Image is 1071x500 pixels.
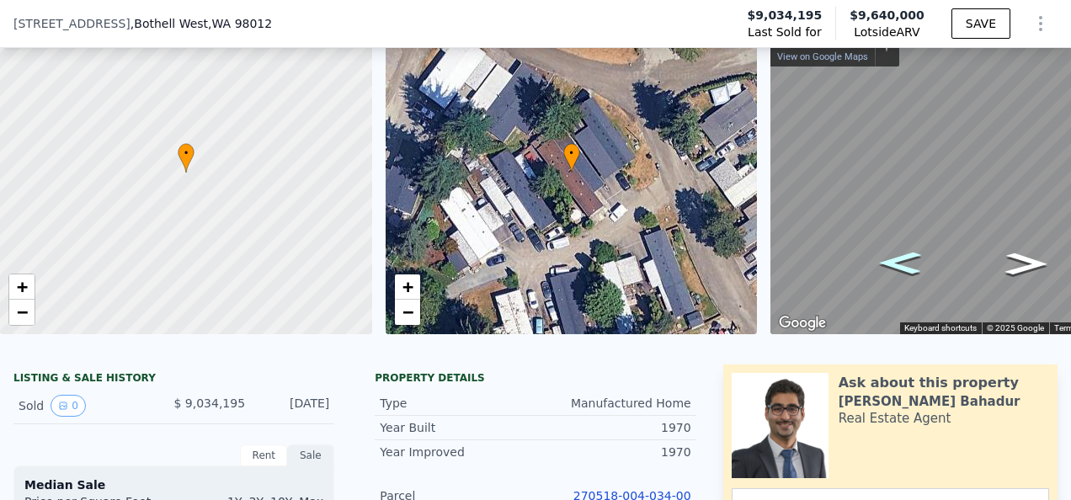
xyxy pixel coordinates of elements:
[748,7,823,24] span: $9,034,195
[17,301,28,322] span: −
[861,247,939,279] path: Go East, 192nd St SE
[535,419,691,436] div: 1970
[775,312,830,334] img: Google
[988,247,1066,280] path: Go West, 192nd St SE
[380,395,535,412] div: Type
[1024,7,1058,40] button: Show Options
[563,143,580,173] div: •
[19,395,160,417] div: Sold
[775,312,830,334] a: Open this area in Google Maps (opens a new window)
[24,476,323,493] div: Median Sale
[13,371,334,388] div: LISTING & SALE HISTORY
[240,444,287,466] div: Rent
[51,395,86,417] button: View historical data
[375,371,695,385] div: Property details
[748,24,822,40] span: Last Sold for
[173,396,245,410] span: $ 9,034,195
[208,17,272,30] span: , WA 98012
[850,8,924,22] span: $9,640,000
[13,15,131,32] span: [STREET_ADDRESS]
[178,143,194,173] div: •
[131,15,272,32] span: , Bothell West
[777,51,868,62] a: View on Google Maps
[839,393,1020,410] div: [PERSON_NAME] Bahadur
[904,322,977,334] button: Keyboard shortcuts
[839,373,1019,393] div: Ask about this property
[380,419,535,436] div: Year Built
[839,410,951,427] div: Real Estate Agent
[178,146,194,161] span: •
[395,274,420,300] a: Zoom in
[395,300,420,325] a: Zoom out
[380,444,535,460] div: Year Improved
[17,276,28,297] span: +
[287,444,334,466] div: Sale
[535,444,691,460] div: 1970
[9,274,35,300] a: Zoom in
[987,323,1044,332] span: © 2025 Google
[563,146,580,161] span: •
[402,276,413,297] span: +
[951,8,1010,39] button: SAVE
[850,24,924,40] span: Lotside ARV
[535,395,691,412] div: Manufactured Home
[9,300,35,325] a: Zoom out
[402,301,413,322] span: −
[258,395,329,417] div: [DATE]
